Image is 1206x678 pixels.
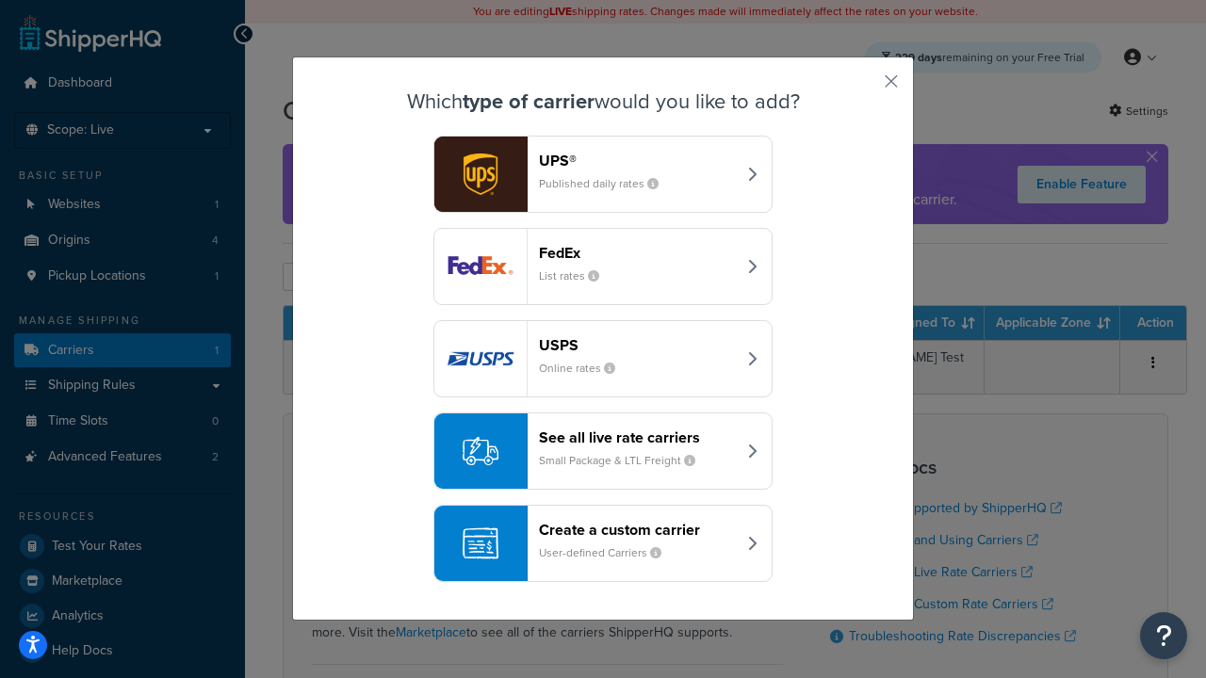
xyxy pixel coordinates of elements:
strong: type of carrier [463,86,595,117]
h3: Which would you like to add? [340,90,866,113]
img: icon-carrier-liverate-becf4550.svg [463,433,498,469]
small: List rates [539,267,614,284]
small: User-defined Carriers [539,544,676,561]
img: icon-carrier-custom-c93b8a24.svg [463,525,498,561]
button: Create a custom carrierUser-defined Carriers [433,505,773,582]
header: FedEx [539,244,736,262]
button: ups logoUPS®Published daily rates [433,136,773,213]
header: Create a custom carrier [539,521,736,539]
img: ups logo [434,137,527,212]
button: fedEx logoFedExList rates [433,228,773,305]
small: Small Package & LTL Freight [539,452,710,469]
button: See all live rate carriersSmall Package & LTL Freight [433,412,773,490]
header: UPS® [539,152,736,169]
small: Online rates [539,360,630,377]
small: Published daily rates [539,175,674,192]
button: Open Resource Center [1140,612,1187,659]
img: fedEx logo [434,229,527,304]
img: usps logo [434,321,527,396]
header: USPS [539,336,736,354]
button: usps logoUSPSOnline rates [433,320,773,397]
header: See all live rate carriers [539,428,736,446]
